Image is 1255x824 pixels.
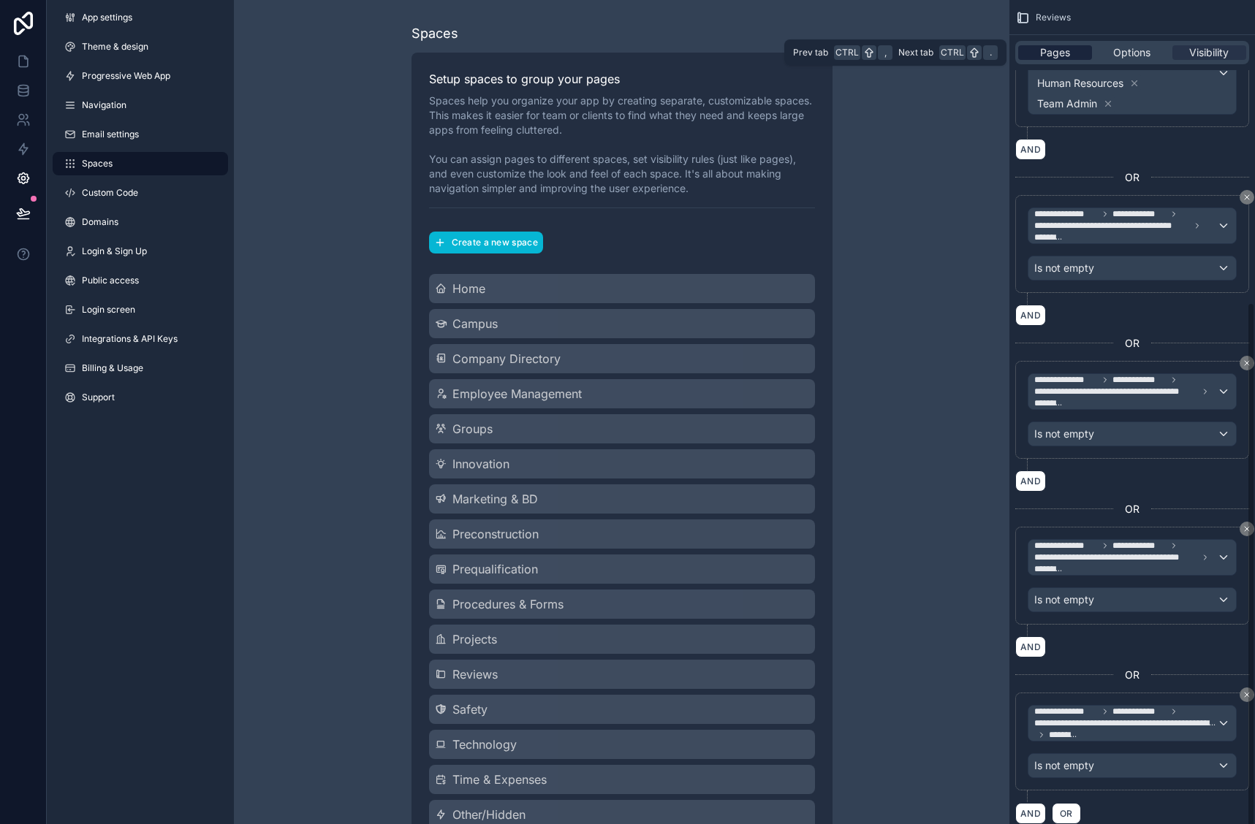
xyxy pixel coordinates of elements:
span: Theme & design [82,41,148,53]
h2: Setup spaces to group your pages [429,70,815,88]
span: Reviews [452,665,498,683]
a: Domains [53,210,228,234]
a: Employee Management [429,379,815,408]
button: OR [1052,803,1081,824]
span: Is not empty [1034,261,1094,275]
a: Innovation [429,449,815,478]
button: AND [1015,803,1046,824]
button: AND [1015,305,1046,326]
a: Custom Code [53,181,228,205]
a: Reviews [429,660,815,689]
span: Preconstruction [452,525,539,543]
span: Time & Expenses [452,771,547,788]
span: Marketing & BD [452,490,538,508]
a: Technology [429,730,815,759]
span: Ctrl [834,45,860,60]
button: AND [1015,636,1046,657]
a: Groups [429,414,815,443]
span: Reviews [1036,12,1071,23]
span: Pages [1040,45,1070,60]
a: App settings [53,6,228,29]
button: Is not empty [1028,421,1237,446]
a: Projects [429,625,815,654]
span: Other/Hidden [452,806,526,823]
p: Spaces help you organize your app by creating separate, customizable spaces. This makes it easier... [429,94,815,196]
div: Spaces [412,23,458,44]
span: Company Directory [452,350,561,367]
span: Is not empty [1034,427,1094,441]
a: Login screen [53,298,228,321]
button: Is not empty [1028,753,1237,778]
span: Login screen [82,304,135,316]
span: Email settings [82,129,139,140]
span: Innovation [452,455,509,473]
span: Prequalification [452,560,538,578]
span: Spaces [82,158,113,169]
a: Company Directory [429,344,815,373]
span: App settings [82,12,132,23]
a: Progressive Web App [53,64,228,88]
a: Prequalification [429,554,815,584]
span: Projects [452,630,497,648]
a: Preconstruction [429,519,815,549]
span: Create a new space [452,237,538,248]
span: , [879,47,891,58]
span: OR [1125,170,1140,185]
span: Is not empty [1034,758,1094,773]
span: Human Resources [1037,76,1123,91]
a: Time & Expenses [429,765,815,794]
span: Home [452,280,485,297]
span: Visibility [1189,45,1229,60]
button: Is not empty [1028,256,1237,281]
a: Support [53,386,228,409]
span: . [985,47,996,58]
span: Options [1113,45,1150,60]
button: AND [1015,470,1046,492]
span: Ctrl [939,45,966,60]
span: Public access [82,275,139,286]
button: Is not empty [1028,587,1237,612]
a: Campus [429,309,815,338]
span: OR [1125,502,1140,516]
a: Procedures & Forms [429,590,815,619]
span: Navigation [82,99,126,111]
span: Next tab [898,47,933,58]
a: Spaces [53,152,228,175]
span: Custom Code [82,187,138,199]
a: Public access [53,269,228,292]
a: Navigation [53,94,228,117]
a: Marketing & BD [429,484,815,514]
span: Login & Sign Up [82,245,147,257]
span: Procedures & Forms [452,595,564,613]
span: Is not empty [1034,592,1094,607]
span: Progressive Web App [82,70,170,82]
span: Integrations & API Keys [82,333,178,345]
a: Home [429,274,815,303]
a: Email settings [53,123,228,146]
span: Campus [452,315,498,332]
a: Login & Sign Up [53,240,228,263]
span: OR [1125,668,1140,682]
span: Domains [82,216,118,228]
a: Safety [429,695,815,724]
button: Create a new space [429,232,543,253]
span: Support [82,392,115,403]
span: Safety [452,701,488,718]
a: Integrations & API Keys [53,327,228,351]
span: Groups [452,420,493,438]
span: OR [1125,336,1140,351]
span: Employee Management [452,385,582,403]
a: Billing & Usage [53,356,228,380]
span: Team Admin [1037,96,1097,111]
button: AND [1015,139,1046,160]
span: Prev tab [793,47,828,58]
span: OR [1057,808,1076,819]
span: Billing & Usage [82,362,143,374]
button: OfficersHuman Resources OwnerHuman ResourcesTeam Admin [1028,31,1237,115]
span: Technology [452,736,517,753]
a: Theme & design [53,35,228,58]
